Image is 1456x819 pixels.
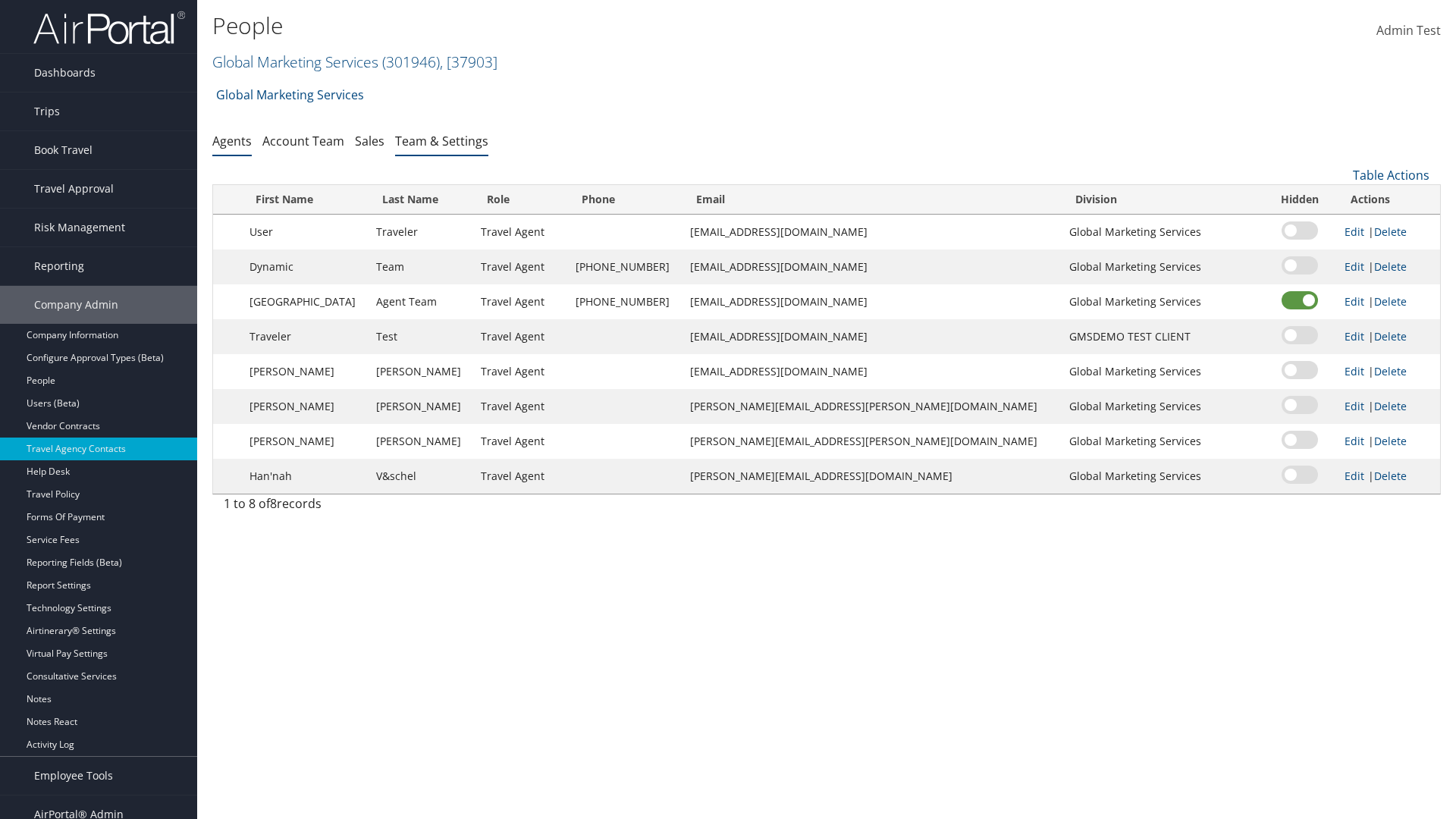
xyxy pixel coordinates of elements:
td: Han'nah [242,459,369,494]
a: Edit [1345,469,1364,483]
td: [PERSON_NAME] [369,354,473,389]
td: Test [369,319,473,354]
a: Account Team [262,133,344,149]
td: | [1337,424,1440,459]
span: Admin Test [1376,22,1441,39]
a: Admin Test [1376,8,1441,55]
span: 8 [270,495,277,512]
a: Edit [1345,294,1364,309]
a: Edit [1345,434,1364,448]
span: Book Travel [34,131,93,169]
th: Actions [1337,185,1440,215]
td: [PERSON_NAME][EMAIL_ADDRESS][DOMAIN_NAME] [682,459,1062,494]
a: Delete [1374,224,1407,239]
td: [EMAIL_ADDRESS][DOMAIN_NAME] [682,319,1062,354]
a: Agents [212,133,252,149]
span: Reporting [34,247,84,285]
a: Table Actions [1353,167,1429,184]
td: [PERSON_NAME] [242,354,369,389]
td: Travel Agent [473,215,568,249]
a: Delete [1374,364,1407,378]
a: Team & Settings [395,133,488,149]
td: Global Marketing Services [1062,284,1263,319]
a: Edit [1345,329,1364,344]
td: [PERSON_NAME] [242,424,369,459]
td: [PERSON_NAME][EMAIL_ADDRESS][PERSON_NAME][DOMAIN_NAME] [682,424,1062,459]
td: Global Marketing Services [1062,424,1263,459]
td: Agent Team [369,284,473,319]
a: Delete [1374,469,1407,483]
td: [PERSON_NAME][EMAIL_ADDRESS][PERSON_NAME][DOMAIN_NAME] [682,389,1062,424]
th: : activate to sort column descending [213,185,242,215]
span: Risk Management [34,209,125,246]
td: [PHONE_NUMBER] [568,249,682,284]
a: Global Marketing Services [216,80,364,110]
td: [EMAIL_ADDRESS][DOMAIN_NAME] [682,284,1062,319]
td: Traveler [369,215,473,249]
a: Delete [1374,329,1407,344]
td: | [1337,459,1440,494]
td: [PERSON_NAME] [369,389,473,424]
td: User [242,215,369,249]
td: | [1337,389,1440,424]
span: ( 301946 ) [382,52,440,72]
th: Email [682,185,1062,215]
td: | [1337,215,1440,249]
th: Phone [568,185,682,215]
td: [EMAIL_ADDRESS][DOMAIN_NAME] [682,249,1062,284]
a: Global Marketing Services [212,52,497,72]
td: Travel Agent [473,319,568,354]
th: Hidden [1263,185,1336,215]
td: GMSDEMO TEST CLIENT [1062,319,1263,354]
td: Traveler [242,319,369,354]
a: Edit [1345,399,1364,413]
td: | [1337,354,1440,389]
td: V&schel [369,459,473,494]
th: Division [1062,185,1263,215]
td: Dynamic [242,249,369,284]
td: | [1337,319,1440,354]
td: Global Marketing Services [1062,389,1263,424]
td: | [1337,249,1440,284]
td: [PHONE_NUMBER] [568,284,682,319]
th: Last Name [369,185,473,215]
td: Travel Agent [473,459,568,494]
td: [EMAIL_ADDRESS][DOMAIN_NAME] [682,215,1062,249]
span: , [ 37903 ] [440,52,497,72]
span: Company Admin [34,286,118,324]
img: airportal-logo.png [33,10,185,45]
span: Travel Approval [34,170,114,208]
td: Global Marketing Services [1062,354,1263,389]
a: Edit [1345,224,1364,239]
th: Role [473,185,568,215]
td: [GEOGRAPHIC_DATA] [242,284,369,319]
span: Dashboards [34,54,96,92]
a: Delete [1374,259,1407,274]
a: Edit [1345,259,1364,274]
span: Employee Tools [34,757,113,795]
td: Travel Agent [473,284,568,319]
td: Global Marketing Services [1062,459,1263,494]
a: Sales [355,133,384,149]
td: Global Marketing Services [1062,215,1263,249]
td: Global Marketing Services [1062,249,1263,284]
td: [EMAIL_ADDRESS][DOMAIN_NAME] [682,354,1062,389]
div: 1 to 8 of records [224,494,508,520]
td: Team [369,249,473,284]
a: Edit [1345,364,1364,378]
a: Delete [1374,399,1407,413]
span: Trips [34,93,60,130]
td: Travel Agent [473,354,568,389]
td: Travel Agent [473,249,568,284]
a: Delete [1374,434,1407,448]
h1: People [212,10,1031,42]
td: [PERSON_NAME] [369,424,473,459]
a: Delete [1374,294,1407,309]
th: First Name [242,185,369,215]
td: Travel Agent [473,389,568,424]
td: Travel Agent [473,424,568,459]
td: [PERSON_NAME] [242,389,369,424]
td: | [1337,284,1440,319]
